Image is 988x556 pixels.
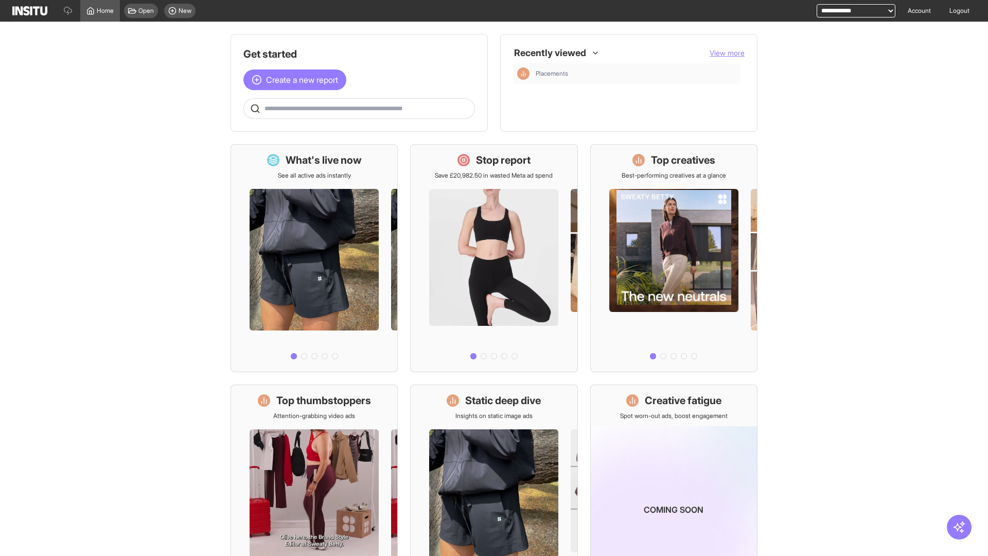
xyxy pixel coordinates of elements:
p: Save £20,982.50 in wasted Meta ad spend [435,171,553,180]
p: Best-performing creatives at a glance [622,171,726,180]
p: Insights on static image ads [455,412,533,420]
span: Placements [536,69,568,78]
h1: Get started [243,47,475,61]
h1: Top thumbstoppers [276,393,371,408]
p: See all active ads instantly [278,171,351,180]
p: Attention-grabbing video ads [273,412,355,420]
button: View more [710,48,745,58]
h1: Stop report [476,153,531,167]
span: Home [97,7,114,15]
div: Insights [517,67,530,80]
span: Open [138,7,154,15]
a: Top creativesBest-performing creatives at a glance [590,144,757,372]
span: Create a new report [266,74,338,86]
a: Stop reportSave £20,982.50 in wasted Meta ad spend [410,144,577,372]
img: Logo [12,6,47,15]
span: Placements [536,69,736,78]
h1: What's live now [286,153,362,167]
h1: Static deep dive [465,393,541,408]
span: View more [710,48,745,57]
h1: Top creatives [651,153,715,167]
button: Create a new report [243,69,346,90]
span: New [179,7,191,15]
a: What's live nowSee all active ads instantly [231,144,398,372]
